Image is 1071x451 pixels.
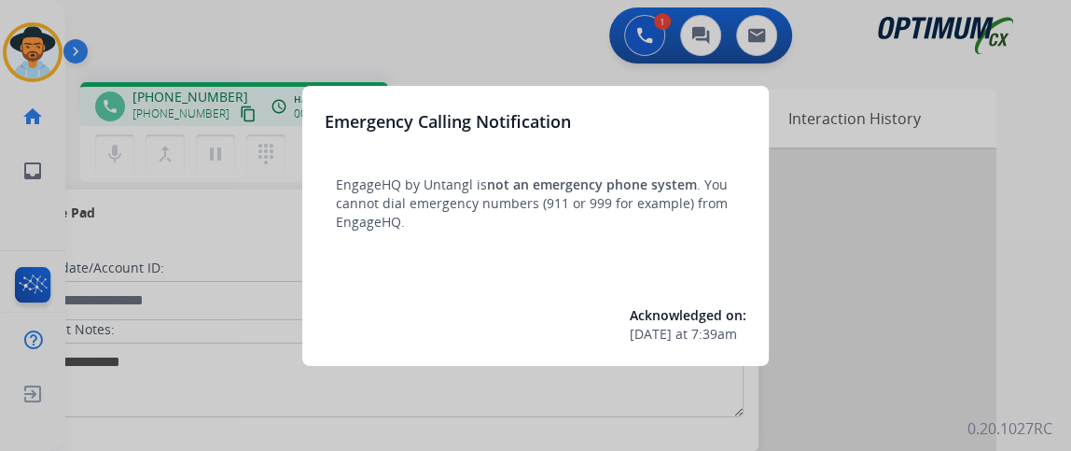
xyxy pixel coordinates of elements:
div: at [630,325,746,344]
span: not an emergency phone system [487,176,697,193]
span: 7:39am [691,325,737,344]
p: 0.20.1027RC [967,417,1052,440]
span: [DATE] [630,325,672,344]
h3: Emergency Calling Notification [325,108,571,134]
span: Acknowledged on: [630,306,746,324]
p: EngageHQ by Untangl is . You cannot dial emergency numbers (911 or 999 for example) from EngageHQ. [336,176,735,232]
